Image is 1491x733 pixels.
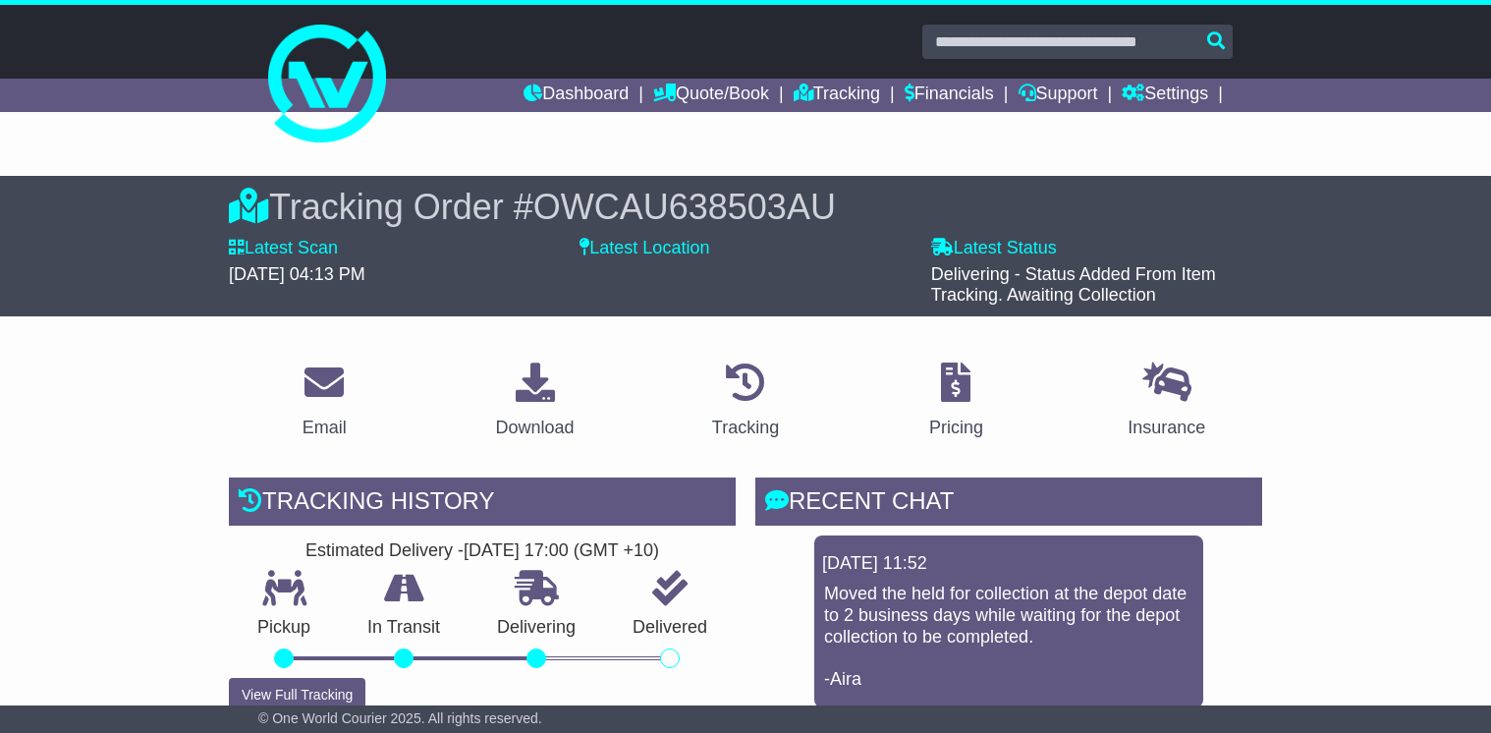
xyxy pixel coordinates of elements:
[524,79,629,112] a: Dashboard
[1128,415,1205,441] div: Insurance
[303,415,347,441] div: Email
[258,710,542,726] span: © One World Courier 2025. All rights reserved.
[229,617,339,639] p: Pickup
[469,617,604,639] p: Delivering
[929,415,983,441] div: Pricing
[916,356,996,448] a: Pricing
[794,79,880,112] a: Tracking
[496,415,575,441] div: Download
[339,617,469,639] p: In Transit
[229,238,338,259] label: Latest Scan
[755,478,1262,531] div: RECENT CHAT
[712,415,779,441] div: Tracking
[229,478,736,531] div: Tracking history
[822,553,1195,575] div: [DATE] 11:52
[931,264,1216,306] span: Delivering - Status Added From Item Tracking. Awaiting Collection
[229,186,1262,228] div: Tracking Order #
[905,79,994,112] a: Financials
[464,540,659,562] div: [DATE] 17:00 (GMT +10)
[483,356,587,448] a: Download
[653,79,769,112] a: Quote/Book
[580,238,709,259] label: Latest Location
[824,584,1193,690] p: Moved the held for collection at the depot date to 2 business days while waiting for the depot co...
[699,356,792,448] a: Tracking
[290,356,359,448] a: Email
[533,187,836,227] span: OWCAU638503AU
[1122,79,1208,112] a: Settings
[229,678,365,712] button: View Full Tracking
[604,617,736,639] p: Delivered
[931,238,1057,259] label: Latest Status
[229,264,365,284] span: [DATE] 04:13 PM
[229,540,736,562] div: Estimated Delivery -
[1115,356,1218,448] a: Insurance
[1019,79,1098,112] a: Support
